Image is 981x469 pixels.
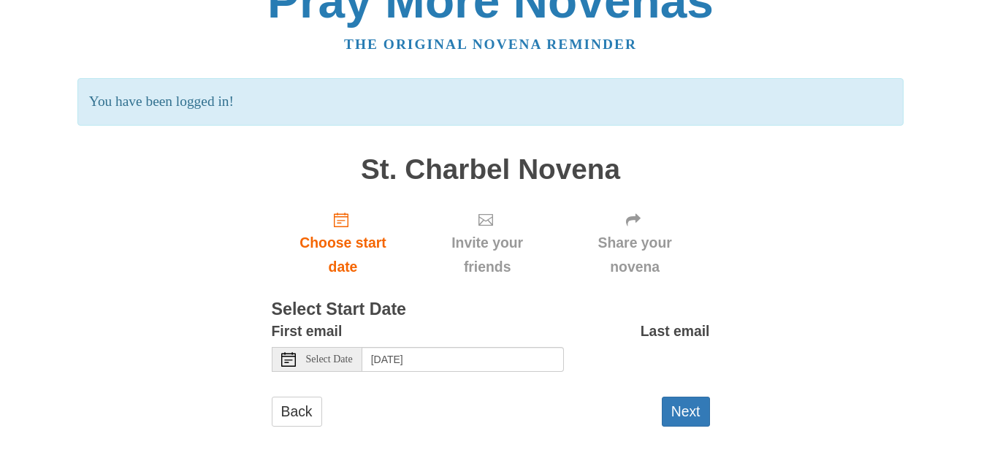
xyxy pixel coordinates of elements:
a: Back [272,397,322,427]
label: Last email [641,319,710,343]
h1: St. Charbel Novena [272,154,710,186]
span: Invite your friends [429,231,545,279]
span: Select Date [306,354,353,365]
label: First email [272,319,343,343]
span: Share your novena [575,231,695,279]
a: The original novena reminder [344,37,637,52]
span: Choose start date [286,231,400,279]
h3: Select Start Date [272,300,710,319]
a: Choose start date [272,199,415,286]
div: Click "Next" to confirm your start date first. [414,199,560,286]
div: Click "Next" to confirm your start date first. [560,199,710,286]
button: Next [662,397,710,427]
p: You have been logged in! [77,78,904,126]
